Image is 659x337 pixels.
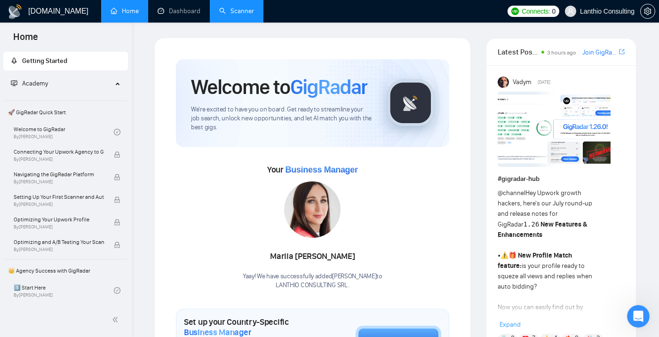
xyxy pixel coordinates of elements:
[114,287,120,294] span: check-circle
[6,30,46,50] span: Home
[498,220,588,239] strong: New Features & Enhancements
[640,4,655,19] button: setting
[387,79,434,126] img: gigradar-logo.png
[22,79,48,87] span: Academy
[267,165,358,175] span: Your
[511,8,519,15] img: upwork-logo.png
[14,247,104,252] span: By [PERSON_NAME]
[114,219,120,226] span: lock
[158,7,200,15] a: dashboardDashboard
[14,179,104,185] span: By [PERSON_NAME]
[627,305,650,328] iframe: Intercom live chat
[284,181,341,238] img: 1686747375484-44.jpg
[547,49,576,56] span: 3 hours ago
[14,192,104,202] span: Setting Up Your First Scanner and Auto-Bidder
[14,147,104,157] span: Connecting Your Upwork Agency to GigRadar
[619,47,625,56] a: export
[114,174,120,180] span: lock
[243,281,382,290] p: LANTHIO CONSULTING SRL .
[22,57,67,65] span: Getting Started
[14,224,104,230] span: By [PERSON_NAME]
[14,215,104,224] span: Optimizing Your Upwork Profile
[567,8,574,15] span: user
[498,77,509,88] img: Vadym
[500,321,521,329] span: Expand
[11,79,48,87] span: Academy
[3,52,128,71] li: Getting Started
[191,105,372,132] span: We're excited to have you on board. Get ready to streamline your job search, unlock new opportuni...
[243,249,382,265] div: Mariia [PERSON_NAME]
[513,77,532,87] span: Vadym
[11,80,17,86] span: fund-projection-screen
[538,78,550,86] span: [DATE]
[619,48,625,55] span: export
[114,242,120,248] span: lock
[4,261,127,280] span: 👑 Agency Success with GigRadar
[498,46,539,58] span: Latest Posts from the GigRadar Community
[14,170,104,179] span: Navigating the GigRadar Platform
[112,315,121,324] span: double-left
[522,6,550,16] span: Connects:
[219,7,254,15] a: searchScanner
[498,251,572,270] strong: New Profile Match feature:
[114,129,120,135] span: check-circle
[500,251,508,259] span: ⚠️
[14,202,104,207] span: By [PERSON_NAME]
[14,157,104,162] span: By [PERSON_NAME]
[14,237,104,247] span: Optimizing and A/B Testing Your Scanner for Better Results
[498,174,625,184] h1: # gigradar-hub
[582,47,617,58] a: Join GigRadar Slack Community
[285,165,357,174] span: Business Manager
[4,103,127,122] span: 🚀 GigRadar Quick Start
[290,74,367,100] span: GigRadar
[641,8,655,15] span: setting
[552,6,556,16] span: 0
[8,4,23,19] img: logo
[11,57,17,64] span: rocket
[14,280,114,301] a: 1️⃣ Start HereBy[PERSON_NAME]
[498,92,611,167] img: F09AC4U7ATU-image.png
[498,189,525,197] span: @channel
[538,313,575,321] a: Profile Match
[111,7,139,15] a: homeHome
[191,74,367,100] h1: Welcome to
[508,251,516,259] span: 🎁
[14,122,114,142] a: Welcome to GigRadarBy[PERSON_NAME]
[243,272,382,290] div: Yaay! We have successfully added [PERSON_NAME] to
[640,8,655,15] a: setting
[114,151,120,158] span: lock
[114,196,120,203] span: lock
[524,220,540,228] code: 1.26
